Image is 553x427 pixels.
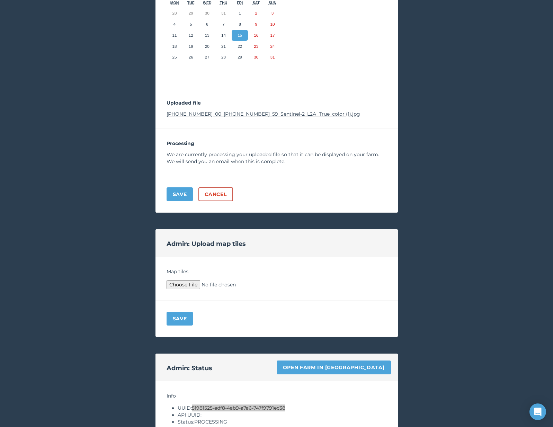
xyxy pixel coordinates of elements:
button: 15 August 2025 [232,30,248,41]
abbr: 29 August 2025 [238,55,242,59]
abbr: 12 August 2025 [189,33,193,37]
button: 26 August 2025 [183,52,199,63]
button: 28 July 2025 [167,8,183,19]
abbr: Monday [170,1,179,5]
abbr: 30 July 2025 [205,11,209,15]
button: 8 August 2025 [232,19,248,30]
abbr: 17 August 2025 [270,33,275,37]
button: 24 August 2025 [264,41,280,52]
button: 5 August 2025 [183,19,199,30]
button: 30 July 2025 [199,8,215,19]
button: 11 August 2025 [167,30,183,41]
h2: Admin: Upload map tiles [167,239,246,249]
abbr: 7 August 2025 [222,22,224,26]
button: 20 August 2025 [199,41,215,52]
button: 23 August 2025 [248,41,264,52]
button: 3 August 2025 [264,8,280,19]
abbr: 13 August 2025 [205,33,209,37]
abbr: Friday [237,1,243,5]
button: 1 August 2025 [232,8,248,19]
abbr: Tuesday [187,1,195,5]
abbr: 16 August 2025 [254,33,258,37]
abbr: 28 July 2025 [172,11,177,15]
abbr: 5 August 2025 [190,22,192,26]
abbr: 15 August 2025 [238,33,242,37]
li: UUID: 51981525-edf8-4ab9-a7a6-747f9791ec38 [178,404,387,411]
abbr: 2 August 2025 [255,11,257,15]
p: Processing [167,140,387,147]
abbr: 20 August 2025 [205,44,209,48]
abbr: 31 August 2025 [270,55,275,59]
button: 29 August 2025 [232,52,248,63]
button: 6 August 2025 [199,19,215,30]
abbr: 31 July 2025 [221,11,226,15]
p: Uploaded file [167,99,387,106]
abbr: 9 August 2025 [255,22,257,26]
abbr: 26 August 2025 [189,55,193,59]
li: API UUID: [178,411,387,418]
abbr: 21 August 2025 [221,44,226,48]
h2: Admin: Status [167,363,212,373]
abbr: 18 August 2025 [172,44,177,48]
button: 31 July 2025 [215,8,232,19]
abbr: Sunday [269,1,276,5]
abbr: 1 August 2025 [239,11,241,15]
abbr: 30 August 2025 [254,55,258,59]
a: Open farm in [GEOGRAPHIC_DATA] [277,361,391,374]
button: Save [167,312,193,326]
button: 28 August 2025 [215,52,232,63]
abbr: 19 August 2025 [189,44,193,48]
abbr: 22 August 2025 [238,44,242,48]
p: We are currently processing your uploaded file so that it can be displayed on your farm. We will ... [167,151,387,165]
h4: Info [167,392,387,399]
abbr: 10 August 2025 [270,22,275,26]
button: 18 August 2025 [167,41,183,52]
div: Open Intercom Messenger [529,403,546,420]
abbr: 24 August 2025 [270,44,275,48]
abbr: Saturday [253,1,260,5]
abbr: 8 August 2025 [239,22,241,26]
abbr: 3 August 2025 [271,11,274,15]
button: 22 August 2025 [232,41,248,52]
abbr: 28 August 2025 [221,55,226,59]
li: Status: PROCESSING [178,418,387,425]
button: 4 August 2025 [167,19,183,30]
button: 25 August 2025 [167,52,183,63]
abbr: 6 August 2025 [206,22,208,26]
h4: Map tiles [167,268,387,275]
abbr: 4 August 2025 [173,22,176,26]
abbr: Wednesday [203,1,212,5]
button: 29 July 2025 [183,8,199,19]
button: Save [167,187,193,201]
button: 9 August 2025 [248,19,264,30]
button: 16 August 2025 [248,30,264,41]
abbr: 11 August 2025 [172,33,177,37]
abbr: 14 August 2025 [221,33,226,37]
button: 7 August 2025 [215,19,232,30]
a: [PHONE_NUMBER]_00_[PHONE_NUMBER]_59_Sentinel-2_L2A_True_color (1).jpg [167,111,360,117]
button: 30 August 2025 [248,52,264,63]
button: 2 August 2025 [248,8,264,19]
abbr: 25 August 2025 [172,55,177,59]
a: Cancel [198,187,233,201]
abbr: 23 August 2025 [254,44,258,48]
button: 31 August 2025 [264,52,280,63]
abbr: Thursday [220,1,228,5]
button: 17 August 2025 [264,30,280,41]
abbr: 27 August 2025 [205,55,209,59]
button: 27 August 2025 [199,52,215,63]
button: 19 August 2025 [183,41,199,52]
button: 10 August 2025 [264,19,280,30]
button: 12 August 2025 [183,30,199,41]
button: 13 August 2025 [199,30,215,41]
abbr: 29 July 2025 [189,11,193,15]
button: 21 August 2025 [215,41,232,52]
button: 14 August 2025 [215,30,232,41]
